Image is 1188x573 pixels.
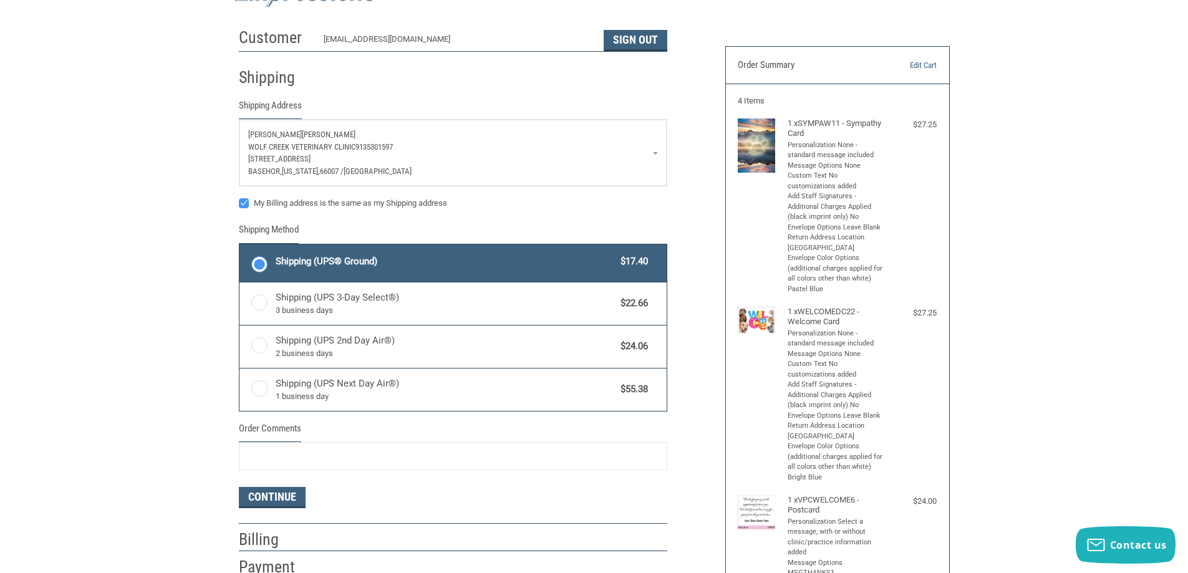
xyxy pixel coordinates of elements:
[788,140,884,161] li: Personalization None - standard message included
[788,411,884,421] li: Envelope Options Leave Blank
[239,99,302,119] legend: Shipping Address
[788,517,884,558] li: Personalization Select a message, with or without clinic/practice information added
[248,154,311,163] span: [STREET_ADDRESS]
[355,142,393,152] span: 9135301597
[239,223,299,243] legend: Shipping Method
[788,191,884,223] li: Add Staff Signatures - Additional Charges Applied (black imprint only) No
[788,223,884,233] li: Envelope Options Leave Blank
[239,120,667,186] a: Enter or select a different address
[276,254,615,269] span: Shipping (UPS® Ground)
[276,304,615,317] span: 3 business days
[239,27,312,48] h2: Customer
[320,166,344,176] span: 66007 /
[1110,538,1167,552] span: Contact us
[324,33,591,51] div: [EMAIL_ADDRESS][DOMAIN_NAME]
[788,233,884,253] li: Return Address Location [GEOGRAPHIC_DATA]
[788,441,884,483] li: Envelope Color Options (additional charges applied for all colors other than white) Bright Blue
[276,334,615,360] span: Shipping (UPS 2nd Day Air®)
[248,130,302,139] span: [PERSON_NAME]
[302,130,355,139] span: [PERSON_NAME]
[239,529,312,550] h2: Billing
[276,390,615,403] span: 1 business day
[239,421,301,442] legend: Order Comments
[276,347,615,360] span: 2 business days
[788,359,884,380] li: Custom Text No customizations added
[276,377,615,403] span: Shipping (UPS Next Day Air®)
[873,59,937,72] a: Edit Cart
[788,253,884,294] li: Envelope Color Options (additional charges applied for all colors other than white) Pastel Blue
[615,339,649,354] span: $24.06
[248,166,282,176] span: Basehor,
[788,307,884,327] h4: 1 x WELCOMEDC22 - Welcome Card
[604,30,667,51] button: Sign Out
[788,349,884,360] li: Message Options None
[615,254,649,269] span: $17.40
[788,118,884,139] h4: 1 x SYMPAW11 - Sympathy Card
[344,166,412,176] span: [GEOGRAPHIC_DATA]
[788,171,884,191] li: Custom Text No customizations added
[276,291,615,317] span: Shipping (UPS 3-Day Select®)
[788,495,884,516] h4: 1 x VPCWELCOME6 - Postcard
[615,296,649,311] span: $22.66
[615,382,649,397] span: $55.38
[788,329,884,349] li: Personalization None - standard message included
[239,198,667,208] label: My Billing address is the same as my Shipping address
[788,380,884,411] li: Add Staff Signatures - Additional Charges Applied (black imprint only) No
[788,421,884,441] li: Return Address Location [GEOGRAPHIC_DATA]
[887,495,937,508] div: $24.00
[788,161,884,171] li: Message Options None
[887,307,937,319] div: $27.25
[248,142,355,152] span: Wolf Creek Veterinary Clinic
[282,166,320,176] span: [US_STATE],
[239,487,306,508] button: Continue
[1076,526,1176,564] button: Contact us
[738,59,873,72] h3: Order Summary
[239,67,312,88] h2: Shipping
[887,118,937,131] div: $27.25
[738,96,937,106] h3: 4 Items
